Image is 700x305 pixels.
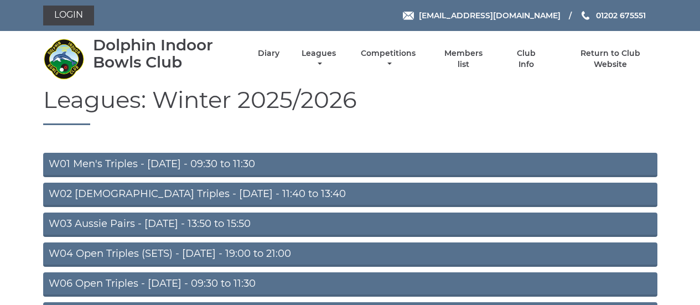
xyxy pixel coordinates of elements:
[582,11,589,20] img: Phone us
[43,38,85,80] img: Dolphin Indoor Bowls Club
[580,9,646,22] a: Phone us 01202 675551
[43,153,657,177] a: W01 Men's Triples - [DATE] - 09:30 to 11:30
[299,48,339,70] a: Leagues
[596,11,646,20] span: 01202 675551
[359,48,419,70] a: Competitions
[438,48,489,70] a: Members list
[43,242,657,267] a: W04 Open Triples (SETS) - [DATE] - 19:00 to 21:00
[43,6,94,25] a: Login
[93,37,238,71] div: Dolphin Indoor Bowls Club
[43,272,657,297] a: W06 Open Triples - [DATE] - 09:30 to 11:30
[419,11,561,20] span: [EMAIL_ADDRESS][DOMAIN_NAME]
[258,48,279,59] a: Diary
[403,12,414,20] img: Email
[563,48,657,70] a: Return to Club Website
[43,87,657,125] h1: Leagues: Winter 2025/2026
[403,9,561,22] a: Email [EMAIL_ADDRESS][DOMAIN_NAME]
[43,213,657,237] a: W03 Aussie Pairs - [DATE] - 13:50 to 15:50
[43,183,657,207] a: W02 [DEMOGRAPHIC_DATA] Triples - [DATE] - 11:40 to 13:40
[509,48,545,70] a: Club Info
